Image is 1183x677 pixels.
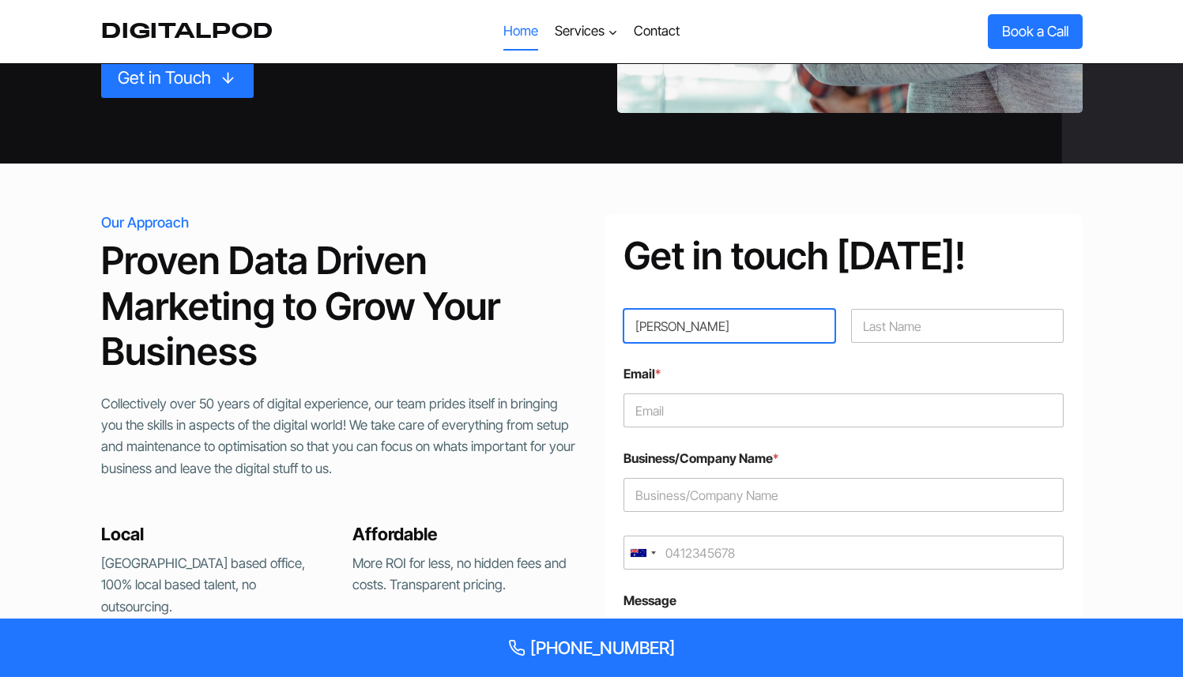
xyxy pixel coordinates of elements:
input: Business/Company Name [624,478,1064,512]
a: Home [495,13,546,51]
input: Mobile [624,536,1064,570]
input: First Name [624,309,836,343]
nav: Primary Navigation [495,13,688,51]
h2: Get in touch [DATE]! [624,233,1064,279]
a: [PHONE_NUMBER] [19,638,1164,658]
a: DigitalPod [101,19,273,43]
button: Child menu of Services [546,13,625,51]
h2: Proven Data Driven Marketing to Grow Your Business [101,238,579,374]
label: Message [624,593,1064,608]
label: Email [624,367,1064,382]
strong: Local [101,524,144,544]
p: [GEOGRAPHIC_DATA] based office, 100% local based talent, no outsourcing. [101,553,328,618]
a: Get in Touch [101,58,254,99]
button: Selected country [624,536,661,570]
p: More ROI for less, no hidden fees and costs. Transparent pricing. [352,553,579,596]
strong: Affordable [352,524,437,544]
a: Contact [626,13,688,51]
input: Email [624,393,1064,427]
a: Book a Call [988,14,1083,48]
p: Collectively over 50 years of digital experience, our team prides itself in bringing you the skil... [101,393,579,480]
label: Business/Company Name [624,451,1064,466]
input: Last Name [851,309,1064,343]
h6: Our Approach [101,214,579,231]
span: [PHONE_NUMBER] [530,638,675,658]
span: Get in Touch [118,64,211,92]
